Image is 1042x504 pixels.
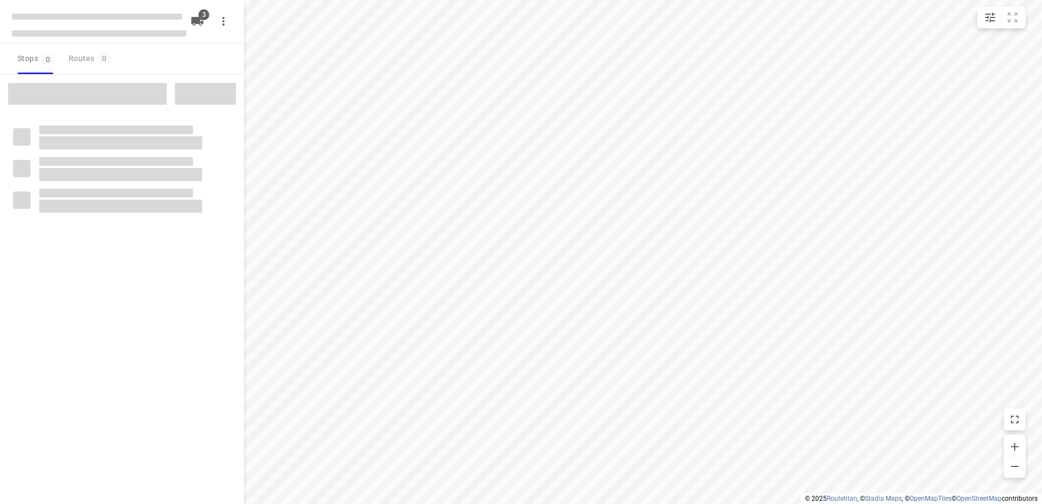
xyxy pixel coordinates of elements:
[865,495,902,502] a: Stadia Maps
[979,7,1001,28] button: Map settings
[805,495,1038,502] li: © 2025 , © , © © contributors
[977,7,1026,28] div: small contained button group
[827,495,857,502] a: Routetitan
[910,495,952,502] a: OpenMapTiles
[956,495,1002,502] a: OpenStreetMap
